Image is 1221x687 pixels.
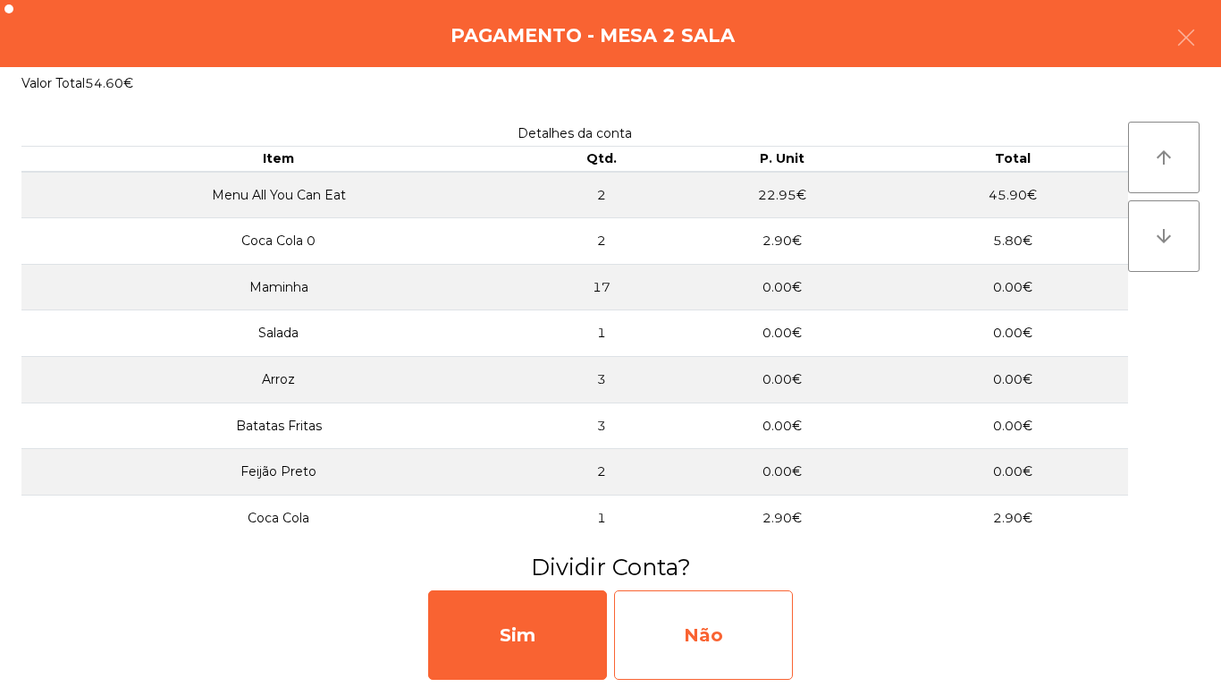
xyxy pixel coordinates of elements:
th: Item [21,147,536,172]
td: Feijão Preto [21,449,536,496]
td: 3 [536,357,667,403]
h3: Dividir Conta? [13,551,1208,583]
td: 3 [536,403,667,449]
th: Qtd. [536,147,667,172]
td: Salada [21,310,536,357]
th: P. Unit [667,147,897,172]
td: 1 [536,495,667,540]
td: 2 [536,449,667,496]
td: 0.00€ [897,310,1128,357]
td: 45.90€ [897,172,1128,218]
button: arrow_upward [1128,122,1200,193]
td: 0.00€ [897,264,1128,310]
td: 0.00€ [667,310,897,357]
td: 0.00€ [897,403,1128,449]
td: 17 [536,264,667,310]
i: arrow_downward [1153,225,1175,247]
td: 22.95€ [667,172,897,218]
td: 2.90€ [667,495,897,540]
td: 2 [536,172,667,218]
td: Menu All You Can Eat [21,172,536,218]
td: 0.00€ [667,357,897,403]
th: Total [897,147,1128,172]
td: 2.90€ [667,218,897,265]
td: 2 [536,218,667,265]
td: 5.80€ [897,218,1128,265]
td: Coca Cola [21,495,536,540]
i: arrow_upward [1153,147,1175,168]
td: Maminha [21,264,536,310]
span: Valor Total [21,75,85,91]
td: 0.00€ [897,449,1128,496]
span: 54.60€ [85,75,133,91]
td: Batatas Fritas [21,403,536,449]
td: Arroz [21,357,536,403]
td: 0.00€ [667,403,897,449]
span: Detalhes da conta [518,125,632,141]
td: 2.90€ [897,495,1128,540]
td: Coca Cola 0 [21,218,536,265]
button: arrow_downward [1128,200,1200,272]
td: 0.00€ [667,449,897,496]
td: 0.00€ [667,264,897,310]
td: 1 [536,310,667,357]
td: 0.00€ [897,357,1128,403]
div: Não [614,590,793,680]
h4: Pagamento - Mesa 2 Sala [451,22,735,49]
div: Sim [428,590,607,680]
